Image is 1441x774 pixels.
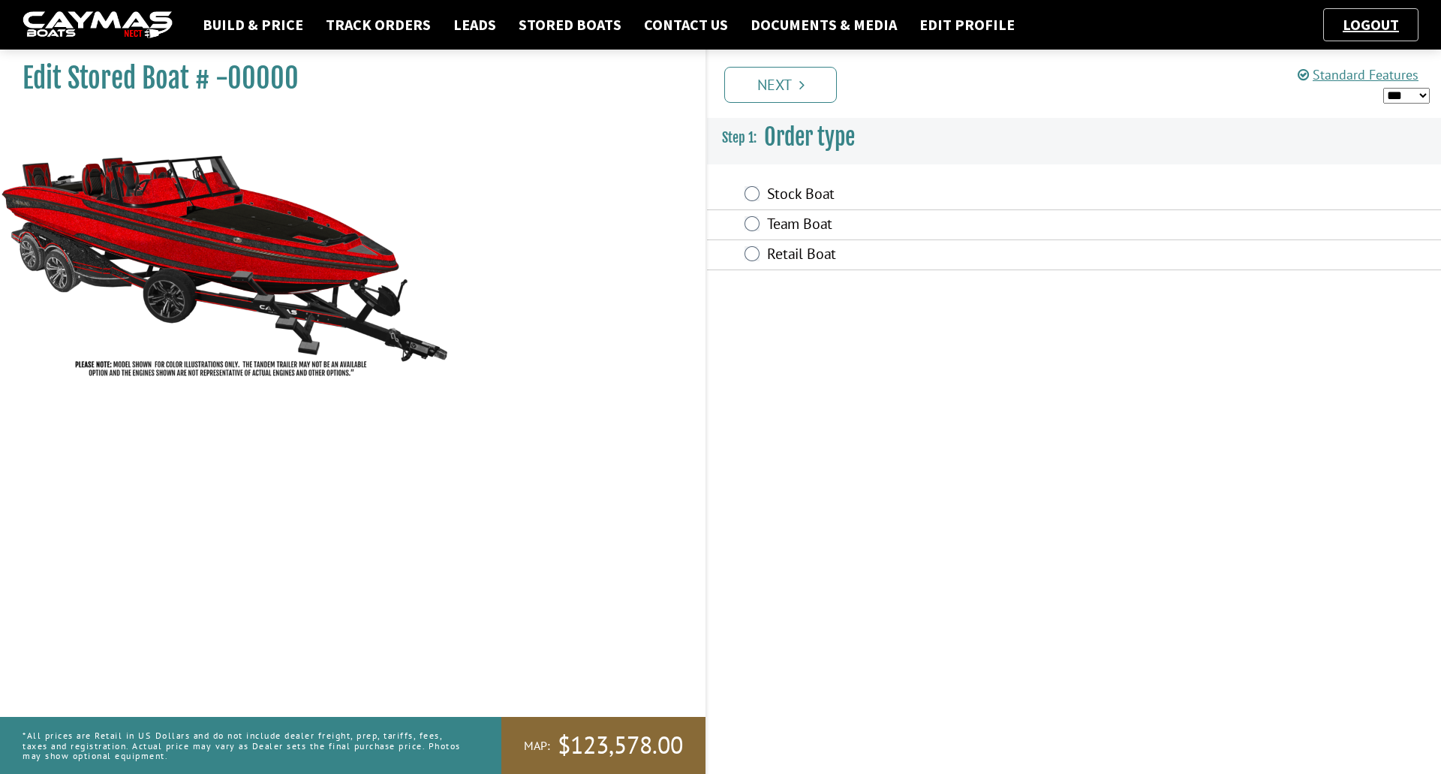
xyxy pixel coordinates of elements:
[23,11,173,39] img: caymas-dealer-connect-2ed40d3bc7270c1d8d7ffb4b79bf05adc795679939227970def78ec6f6c03838.gif
[720,65,1441,103] ul: Pagination
[318,15,438,35] a: Track Orders
[558,730,683,761] span: $123,578.00
[743,15,904,35] a: Documents & Media
[446,15,504,35] a: Leads
[23,723,468,768] p: *All prices are Retail in US Dollars and do not include dealer freight, prep, tariffs, fees, taxe...
[195,15,311,35] a: Build & Price
[707,110,1441,165] h3: Order type
[636,15,736,35] a: Contact Us
[511,15,629,35] a: Stored Boats
[724,67,837,103] a: Next
[767,185,1172,206] label: Stock Boat
[767,215,1172,236] label: Team Boat
[1335,15,1406,34] a: Logout
[524,738,550,754] span: MAP:
[23,62,668,95] h1: Edit Stored Boat # -00000
[1298,66,1418,83] a: Standard Features
[767,245,1172,267] label: Retail Boat
[501,717,705,774] a: MAP:$123,578.00
[912,15,1022,35] a: Edit Profile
